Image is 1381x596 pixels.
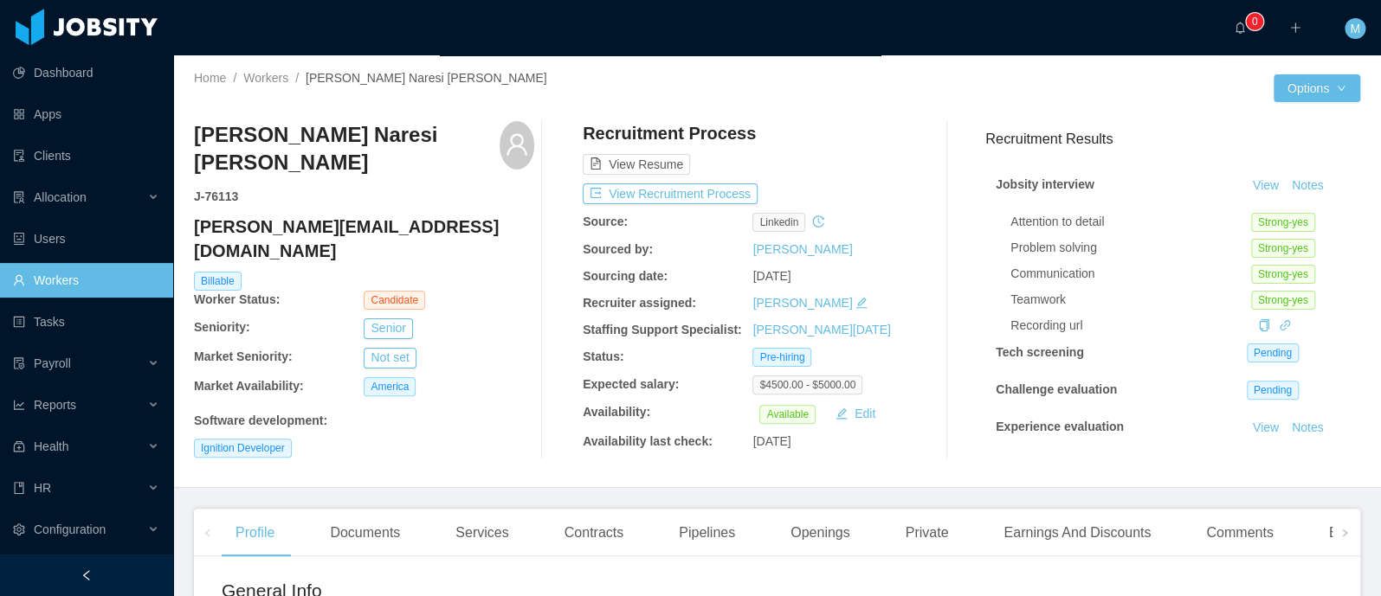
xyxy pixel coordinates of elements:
[1010,291,1251,309] div: Teamwork
[13,357,25,369] i: icon: file-protect
[990,509,1165,557] div: Earnings And Discounts
[812,215,824,228] i: icon: history
[13,55,159,90] a: icon: pie-chartDashboard
[583,269,668,283] b: Sourcing date:
[829,403,882,424] button: icon: editEdit
[1010,317,1251,335] div: Recording url
[194,292,280,306] b: Worker Status:
[583,154,690,175] button: icon: file-textView Resume
[34,522,106,536] span: Configuration
[505,132,529,157] i: icon: user
[996,177,1094,191] strong: Jobsity interview
[1192,509,1287,557] div: Comments
[1247,178,1285,192] a: View
[13,482,25,494] i: icon: book
[364,318,412,339] button: Senior
[194,272,242,291] span: Billable
[583,349,623,363] b: Status:
[752,348,811,367] span: Pre-hiring
[1247,381,1299,400] span: Pending
[583,157,690,171] a: icon: file-textView Resume
[583,183,758,204] button: icon: exportView Recruitment Process
[1010,265,1251,283] div: Communication
[34,481,51,495] span: HR
[364,348,416,368] button: Not set
[996,382,1117,396] strong: Challenge evaluation
[1289,22,1301,34] i: icon: plus
[194,189,238,203] strong: J- 76113
[1247,343,1299,362] span: Pending
[316,509,414,557] div: Documents
[996,345,1084,359] strong: Tech screening
[583,215,628,228] b: Source:
[1010,213,1251,231] div: Attention to detail
[583,242,653,256] b: Sourced by:
[752,434,791,448] span: [DATE]
[13,523,25,535] i: icon: setting
[364,377,416,396] span: America
[665,509,749,557] div: Pipelines
[752,375,862,394] span: $4500.00 - $5000.00
[194,320,250,334] b: Seniority:
[1258,317,1270,335] div: Copy
[1350,18,1360,39] span: M
[194,121,500,177] h3: [PERSON_NAME] Naresi [PERSON_NAME]
[222,509,288,557] div: Profile
[752,323,890,336] a: [PERSON_NAME][DATE]
[985,128,1360,150] h3: Recruitment Results
[752,242,852,256] a: [PERSON_NAME]
[13,399,25,411] i: icon: line-chart
[295,71,299,85] span: /
[583,296,696,310] b: Recruiter assigned:
[1234,22,1246,34] i: icon: bell
[583,377,679,391] b: Expected salary:
[34,356,71,370] span: Payroll
[364,291,425,310] span: Candidate
[752,269,791,283] span: [DATE]
[855,297,868,309] i: icon: edit
[1251,291,1315,310] span: Strong-yes
[1251,239,1315,258] span: Strong-yes
[13,304,159,339] a: icon: profileTasks
[13,97,159,131] a: icon: appstoreApps
[13,440,25,452] i: icon: medicine-box
[13,138,159,173] a: icon: auditClients
[194,71,226,85] a: Home
[892,509,963,557] div: Private
[34,398,76,412] span: Reports
[1246,13,1263,30] sup: 0
[194,215,534,263] h4: [PERSON_NAME][EMAIL_ADDRESS][DOMAIN_NAME]
[1251,213,1315,232] span: Strong-yes
[551,509,637,557] div: Contracts
[306,71,547,85] span: [PERSON_NAME] Naresi [PERSON_NAME]
[777,509,864,557] div: Openings
[1258,319,1270,331] i: icon: copy
[1251,265,1315,284] span: Strong-yes
[1340,529,1349,537] i: icon: right
[442,509,522,557] div: Services
[1285,458,1331,478] button: Notes
[1010,239,1251,257] div: Problem solving
[13,221,159,256] a: icon: robotUsers
[1279,318,1291,332] a: icon: link
[1285,418,1331,439] button: Notes
[583,323,742,336] b: Staffing Support Specialist:
[996,420,1124,433] strong: Experience evaluation
[1247,420,1285,434] a: View
[583,187,758,201] a: icon: exportView Recruitment Process
[1274,74,1360,102] button: Optionsicon: down
[13,263,159,298] a: icon: userWorkers
[194,439,292,458] span: Ignition Developer
[194,379,304,393] b: Market Availability:
[194,413,327,427] b: Software development :
[34,190,87,204] span: Allocation
[34,439,68,453] span: Health
[194,349,293,363] b: Market Seniority:
[583,434,713,448] b: Availability last check:
[752,213,805,232] span: linkedin
[203,529,212,537] i: icon: left
[583,405,650,419] b: Availability:
[243,71,288,85] a: Workers
[752,296,852,310] a: [PERSON_NAME]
